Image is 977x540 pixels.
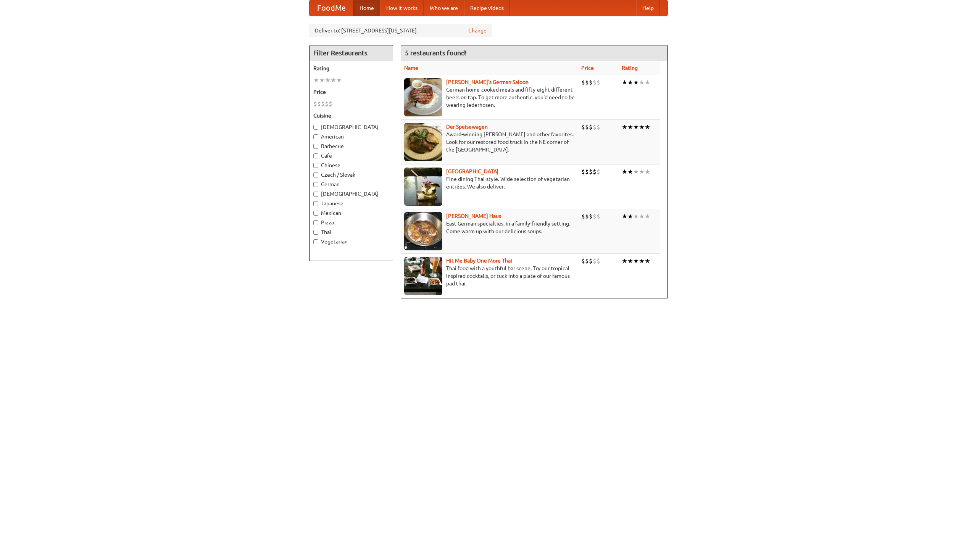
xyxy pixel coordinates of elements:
p: Thai food with a youthful bar scene. Try our tropical inspired cocktails, or tuck into a plate of... [404,264,575,287]
a: Recipe videos [464,0,510,16]
a: Change [468,27,487,34]
input: Thai [313,230,318,235]
a: [GEOGRAPHIC_DATA] [446,168,498,174]
label: [DEMOGRAPHIC_DATA] [313,190,389,198]
a: Home [353,0,380,16]
b: [PERSON_NAME] Haus [446,213,501,219]
li: ★ [325,76,331,84]
li: $ [585,168,589,176]
li: ★ [627,123,633,131]
a: Help [636,0,660,16]
li: $ [597,168,600,176]
input: [DEMOGRAPHIC_DATA] [313,125,318,130]
li: $ [593,123,597,131]
a: [PERSON_NAME]'s German Saloon [446,79,529,85]
li: $ [597,212,600,221]
li: $ [589,168,593,176]
label: Thai [313,228,389,236]
label: Japanese [313,200,389,207]
a: Hit Me Baby One More Thai [446,258,512,264]
label: Czech / Slovak [313,171,389,179]
input: American [313,134,318,139]
li: ★ [639,123,645,131]
label: German [313,181,389,188]
input: Cafe [313,153,318,158]
li: $ [581,78,585,87]
li: ★ [622,168,627,176]
li: $ [325,100,329,108]
a: Name [404,65,418,71]
h5: Price [313,88,389,96]
li: $ [329,100,332,108]
li: ★ [313,76,319,84]
li: ★ [645,257,650,265]
li: $ [593,78,597,87]
input: Mexican [313,211,318,216]
h4: Filter Restaurants [310,45,393,61]
ng-pluralize: 5 restaurants found! [405,49,467,56]
li: $ [585,123,589,131]
li: ★ [645,123,650,131]
li: ★ [633,212,639,221]
li: ★ [627,168,633,176]
li: $ [585,78,589,87]
li: $ [593,212,597,221]
a: How it works [380,0,424,16]
li: $ [313,100,317,108]
input: German [313,182,318,187]
li: ★ [336,76,342,84]
label: Pizza [313,219,389,226]
img: kohlhaus.jpg [404,212,442,250]
a: Rating [622,65,638,71]
li: ★ [633,168,639,176]
li: $ [597,257,600,265]
label: [DEMOGRAPHIC_DATA] [313,123,389,131]
li: ★ [633,257,639,265]
li: $ [593,168,597,176]
input: Czech / Slovak [313,172,318,177]
li: ★ [622,123,627,131]
li: $ [597,123,600,131]
li: ★ [622,212,627,221]
img: babythai.jpg [404,257,442,295]
li: $ [581,212,585,221]
li: $ [589,123,593,131]
input: Chinese [313,163,318,168]
li: ★ [622,257,627,265]
label: Cafe [313,152,389,160]
a: Der Speisewagen [446,124,488,130]
li: ★ [639,168,645,176]
li: $ [597,78,600,87]
li: $ [321,100,325,108]
label: American [313,133,389,140]
label: Mexican [313,209,389,217]
a: FoodMe [310,0,353,16]
p: Fine dining Thai-style. Wide selection of vegetarian entrées. We also deliver. [404,175,575,190]
li: $ [581,257,585,265]
li: $ [589,212,593,221]
li: ★ [639,212,645,221]
img: esthers.jpg [404,78,442,116]
li: ★ [319,76,325,84]
li: $ [581,168,585,176]
li: ★ [639,257,645,265]
li: $ [589,78,593,87]
li: ★ [331,76,336,84]
input: [DEMOGRAPHIC_DATA] [313,192,318,197]
li: ★ [645,78,650,87]
p: Award-winning [PERSON_NAME] and other favorites. Look for our restored food truck in the NE corne... [404,131,575,153]
label: Barbecue [313,142,389,150]
a: Who we are [424,0,464,16]
li: $ [581,123,585,131]
li: $ [585,212,589,221]
img: satay.jpg [404,168,442,206]
li: ★ [645,168,650,176]
li: ★ [627,78,633,87]
h5: Rating [313,64,389,72]
div: Deliver to: [STREET_ADDRESS][US_STATE] [309,24,492,37]
input: Pizza [313,220,318,225]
